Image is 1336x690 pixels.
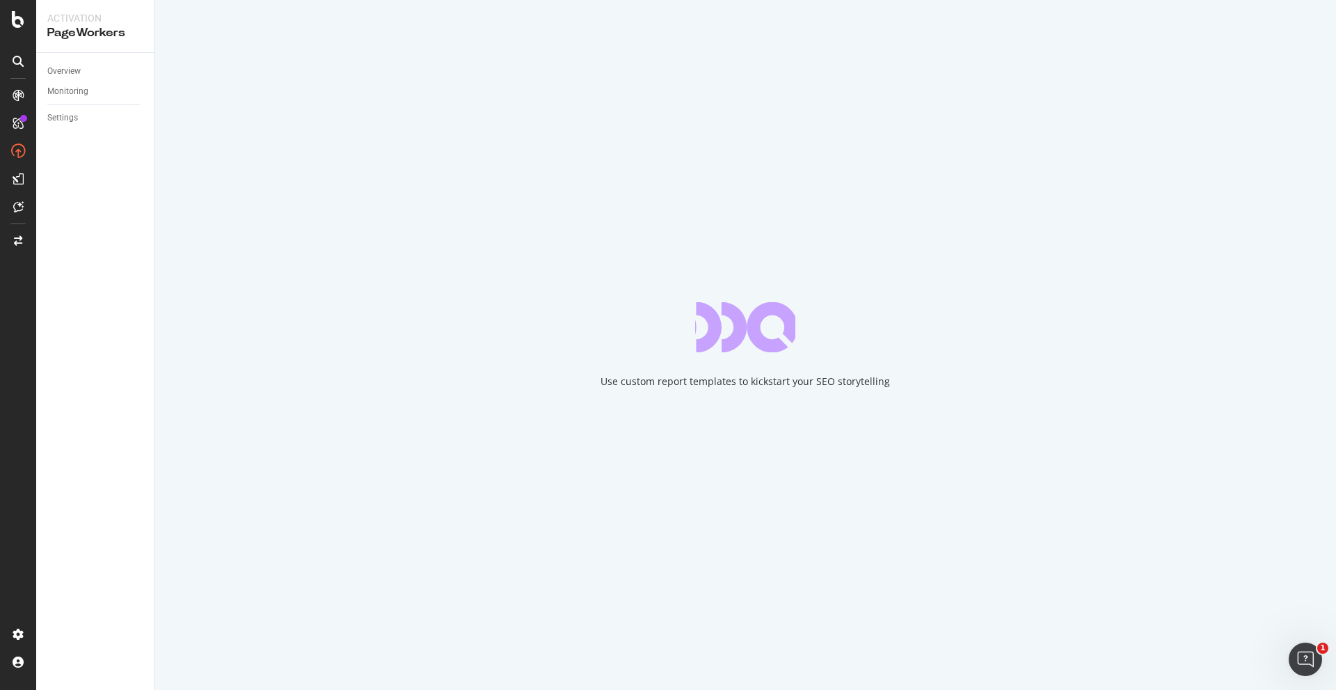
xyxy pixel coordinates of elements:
[1317,643,1328,654] span: 1
[47,64,81,79] div: Overview
[47,64,144,79] a: Overview
[601,375,890,389] div: Use custom report templates to kickstart your SEO storytelling
[47,111,78,125] div: Settings
[47,25,143,41] div: PageWorkers
[1289,643,1322,676] iframe: Intercom live chat
[47,84,88,99] div: Monitoring
[695,302,795,352] div: animation
[47,111,144,125] a: Settings
[47,11,143,25] div: Activation
[47,84,144,99] a: Monitoring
